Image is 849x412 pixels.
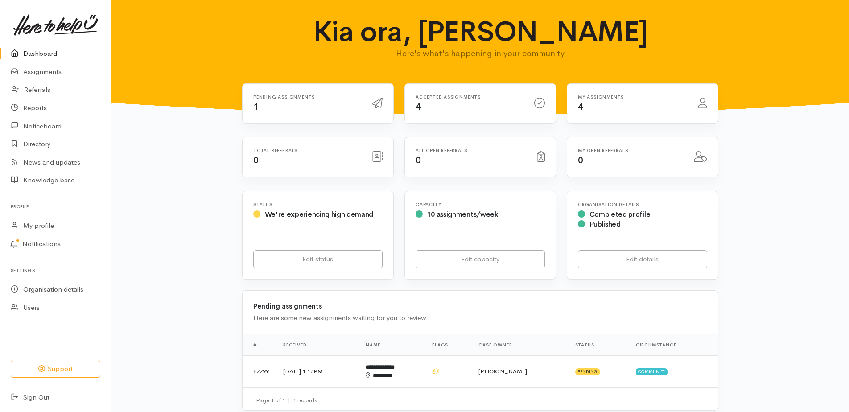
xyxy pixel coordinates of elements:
[416,155,421,166] span: 0
[471,334,568,355] th: Case Owner
[276,355,359,387] td: [DATE] 1:16PM
[243,334,276,355] th: #
[578,95,687,99] h6: My assignments
[416,101,421,112] span: 4
[253,302,322,310] b: Pending assignments
[589,210,651,219] span: Completed profile
[578,101,583,112] span: 4
[307,47,654,60] p: Here's what's happening in your community
[416,202,545,207] h6: Capacity
[253,202,383,207] h6: Status
[578,202,707,207] h6: Organisation Details
[359,334,425,355] th: Name
[578,250,707,268] a: Edit details
[578,148,683,153] h6: My open referrals
[416,148,526,153] h6: All open referrals
[243,355,276,387] td: 87799
[307,16,654,47] h1: Kia ora, [PERSON_NAME]
[471,355,568,387] td: [PERSON_NAME]
[416,250,545,268] a: Edit capacity
[253,250,383,268] a: Edit status
[253,101,259,112] span: 1
[276,334,359,355] th: Received
[416,95,523,99] h6: Accepted assignments
[288,396,290,404] span: |
[256,396,317,404] small: Page 1 of 1 1 records
[253,95,361,99] h6: Pending assignments
[629,334,718,355] th: Circumstance
[425,334,471,355] th: Flags
[589,219,621,229] span: Published
[578,155,583,166] span: 0
[265,210,373,219] span: We're experiencing high demand
[427,210,498,219] span: 10 assignments/week
[568,334,629,355] th: Status
[11,360,100,378] button: Support
[11,264,100,276] h6: Settings
[253,313,707,323] div: Here are some new assignments waiting for you to review.
[11,201,100,213] h6: Profile
[253,148,361,153] h6: Total referrals
[636,368,668,375] span: Community
[253,155,259,166] span: 0
[575,368,601,375] span: Pending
